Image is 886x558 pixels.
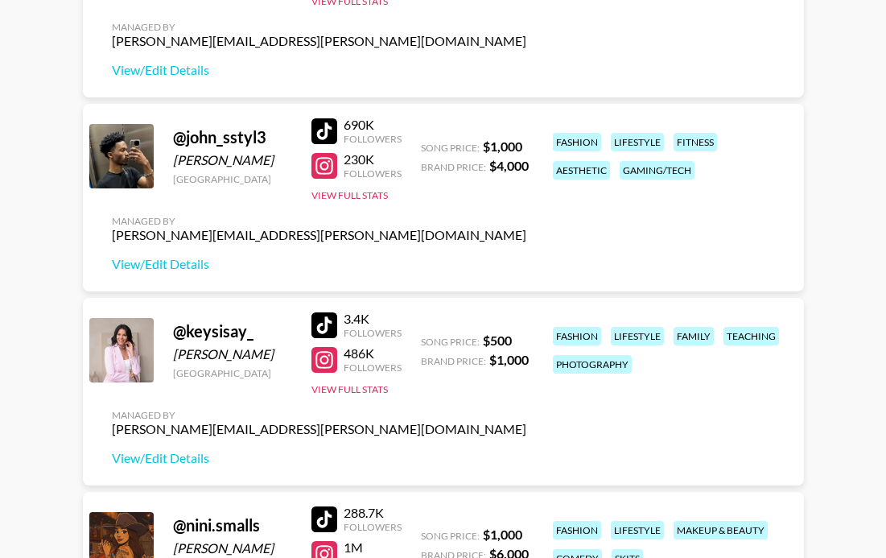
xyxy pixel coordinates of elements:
[112,62,526,78] a: View/Edit Details
[553,161,610,180] div: aesthetic
[344,133,402,145] div: Followers
[611,133,664,151] div: lifestyle
[344,151,402,167] div: 230K
[620,161,694,180] div: gaming/tech
[112,450,526,466] a: View/Edit Details
[173,152,292,168] div: [PERSON_NAME]
[674,133,717,151] div: fitness
[344,362,402,374] div: Followers
[483,333,512,348] strong: $ 500
[344,167,402,180] div: Followers
[611,327,664,345] div: lifestyle
[112,256,526,272] a: View/Edit Details
[112,227,526,243] div: [PERSON_NAME][EMAIL_ADDRESS][PERSON_NAME][DOMAIN_NAME]
[112,215,526,227] div: Managed By
[674,521,768,539] div: makeup & beauty
[421,530,480,542] span: Song Price:
[344,505,402,521] div: 288.7K
[112,409,526,421] div: Managed By
[311,189,388,201] button: View Full Stats
[173,346,292,362] div: [PERSON_NAME]
[173,321,292,341] div: @ keysisay_
[483,138,522,154] strong: $ 1,000
[344,521,402,533] div: Followers
[553,355,632,374] div: photography
[344,345,402,362] div: 486K
[173,173,292,185] div: [GEOGRAPHIC_DATA]
[112,421,526,437] div: [PERSON_NAME][EMAIL_ADDRESS][PERSON_NAME][DOMAIN_NAME]
[344,117,402,133] div: 690K
[421,142,480,154] span: Song Price:
[483,527,522,542] strong: $ 1,000
[674,327,714,345] div: family
[112,33,526,49] div: [PERSON_NAME][EMAIL_ADDRESS][PERSON_NAME][DOMAIN_NAME]
[421,336,480,348] span: Song Price:
[344,311,402,327] div: 3.4K
[611,521,664,539] div: lifestyle
[489,352,529,367] strong: $ 1,000
[421,355,486,367] span: Brand Price:
[421,161,486,173] span: Brand Price:
[489,158,529,173] strong: $ 4,000
[553,521,601,539] div: fashion
[723,327,779,345] div: teaching
[344,539,402,556] div: 1M
[173,367,292,379] div: [GEOGRAPHIC_DATA]
[553,133,601,151] div: fashion
[344,327,402,339] div: Followers
[553,327,601,345] div: fashion
[112,21,526,33] div: Managed By
[173,540,292,556] div: [PERSON_NAME]
[173,515,292,535] div: @ nini.smalls
[173,127,292,147] div: @ john_sstyl3
[311,383,388,395] button: View Full Stats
